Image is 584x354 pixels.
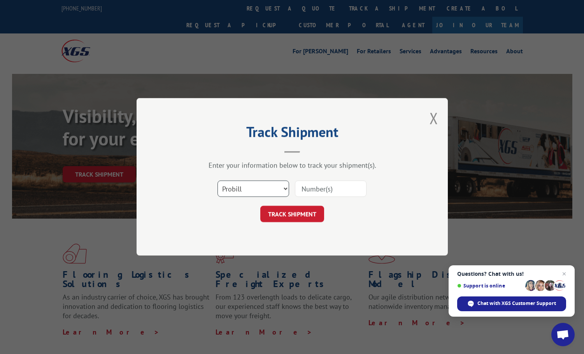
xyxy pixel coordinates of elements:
h2: Track Shipment [175,126,409,141]
a: Open chat [551,323,575,346]
span: Chat with XGS Customer Support [457,296,566,311]
div: Enter your information below to track your shipment(s). [175,161,409,170]
button: Close modal [430,108,438,128]
input: Number(s) [295,181,367,197]
span: Questions? Chat with us! [457,271,566,277]
span: Support is online [457,283,523,289]
span: Chat with XGS Customer Support [477,300,556,307]
button: TRACK SHIPMENT [260,206,324,223]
